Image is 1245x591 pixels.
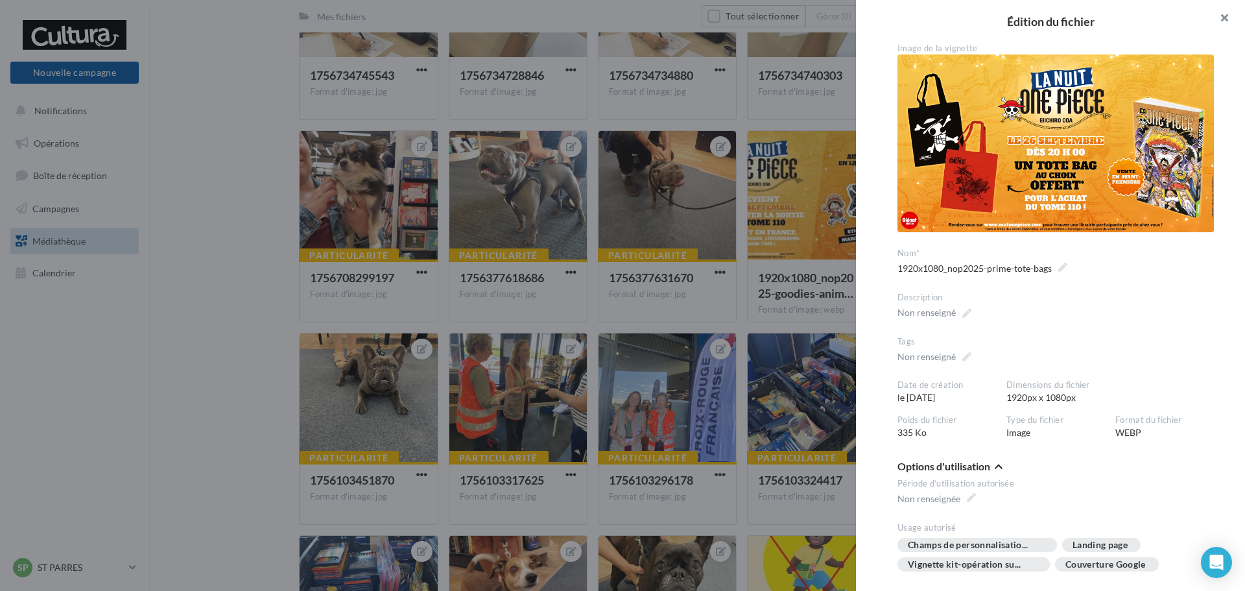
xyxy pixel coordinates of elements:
[897,490,976,508] span: Non renseignée
[897,460,1002,476] button: Options d'utilisation
[877,16,1224,27] h2: Édition du fichier
[1115,415,1214,426] div: Format du fichier
[897,478,1214,490] div: Période d’utilisation autorisée
[897,43,1214,54] div: Image de la vignette
[897,292,1214,304] div: Description
[1065,560,1146,570] div: Couverture Google
[897,350,956,363] div: Non renseigné
[897,336,1214,348] div: Tags
[1073,540,1128,550] div: Landing page
[897,380,996,391] div: Date de création
[897,259,1067,278] span: 1920x1080_nop2025-prime-tote-bags
[1006,415,1105,426] div: Type du fichier
[1006,415,1115,439] div: Image
[897,461,990,472] span: Options d'utilisation
[897,415,1006,439] div: 335 Ko
[908,560,1037,569] span: Vignette kit-opération su...
[1115,415,1224,439] div: WEBP
[1006,380,1224,404] div: 1920px x 1080px
[897,304,971,322] span: Non renseigné
[908,540,1044,549] span: Champs de personnalisatio...
[897,522,1214,534] div: Usage autorisé
[1006,380,1214,391] div: Dimensions du fichier
[897,54,1214,233] img: 1920x1080_nop2025-prime-tote-bags
[897,415,996,426] div: Poids du fichier
[897,380,1006,404] div: le [DATE]
[1201,547,1232,578] div: Open Intercom Messenger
